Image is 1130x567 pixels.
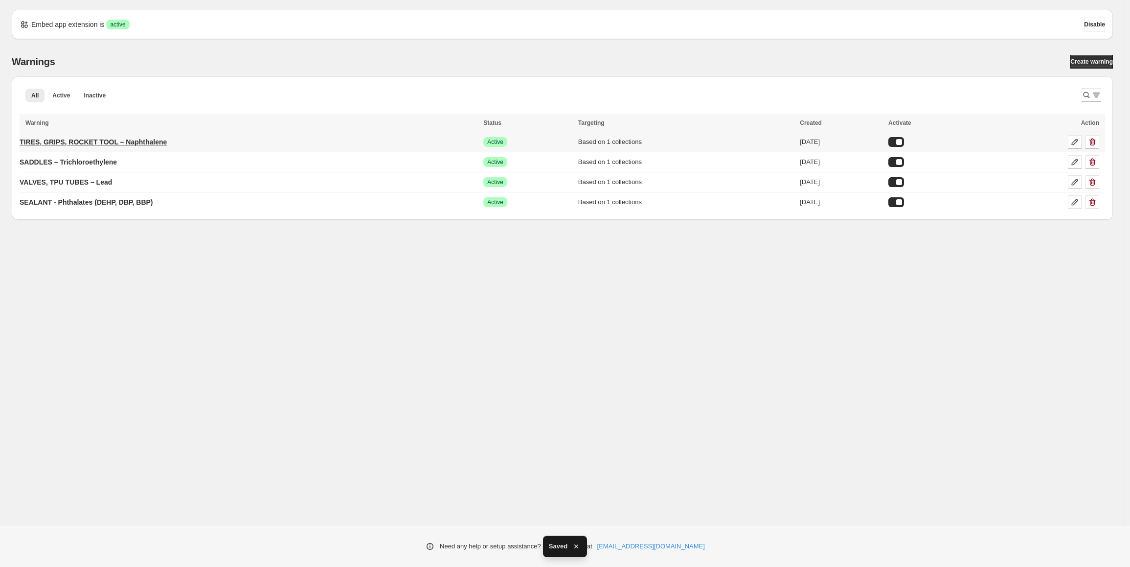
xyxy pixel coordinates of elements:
[1070,58,1113,66] span: Create warning
[1084,21,1105,28] span: Disable
[487,158,503,166] span: Active
[1082,88,1101,102] button: Search and filter results
[20,174,112,190] a: VALVES, TPU TUBES – Lead
[578,177,794,187] div: Based on 1 collections
[487,178,503,186] span: Active
[20,177,112,187] p: VALVES, TPU TUBES – Lead
[800,137,882,147] div: [DATE]
[84,92,106,99] span: Inactive
[1081,119,1099,126] span: Action
[578,157,794,167] div: Based on 1 collections
[487,138,503,146] span: Active
[31,20,104,29] p: Embed app extension is
[31,92,39,99] span: All
[20,157,117,167] p: SADDLES – Trichloroethylene
[597,542,705,551] a: [EMAIL_ADDRESS][DOMAIN_NAME]
[578,119,605,126] span: Targeting
[888,119,911,126] span: Activate
[1070,55,1113,69] a: Create warning
[800,197,882,207] div: [DATE]
[483,119,501,126] span: Status
[578,197,794,207] div: Based on 1 collections
[20,134,167,150] a: TIRES, GRIPS, ROCKET TOOL – Naphthalene
[800,157,882,167] div: [DATE]
[20,154,117,170] a: SADDLES – Trichloroethylene
[1084,18,1105,31] button: Disable
[800,119,822,126] span: Created
[110,21,125,28] span: active
[20,194,153,210] a: SEALANT - Phthalates (DEHP, DBP, BBP)
[20,137,167,147] p: TIRES, GRIPS, ROCKET TOOL – Naphthalene
[578,137,794,147] div: Based on 1 collections
[20,197,153,207] p: SEALANT - Phthalates (DEHP, DBP, BBP)
[487,198,503,206] span: Active
[25,119,49,126] span: Warning
[549,542,567,551] span: Saved
[52,92,70,99] span: Active
[12,56,55,68] h2: Warnings
[800,177,882,187] div: [DATE]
